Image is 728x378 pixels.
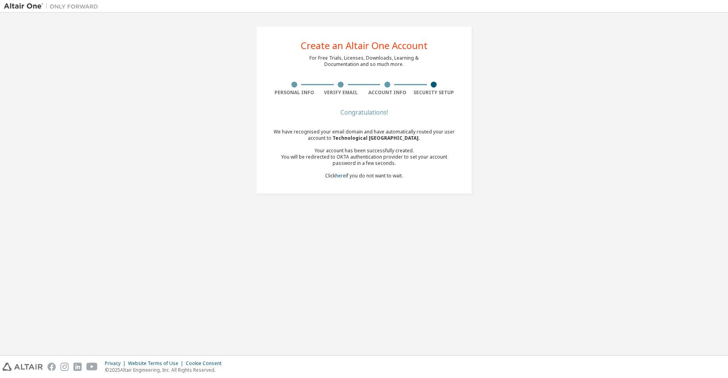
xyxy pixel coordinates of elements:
[105,367,226,373] p: © 2025 Altair Engineering, Inc. All Rights Reserved.
[335,172,346,179] a: here
[333,135,420,141] span: Technological [GEOGRAPHIC_DATA] .
[86,363,98,371] img: youtube.svg
[271,110,457,115] div: Congratulations!
[48,363,56,371] img: facebook.svg
[271,89,318,96] div: Personal Info
[105,360,128,367] div: Privacy
[318,89,364,96] div: Verify Email
[4,2,102,10] img: Altair One
[364,89,411,96] div: Account Info
[73,363,82,371] img: linkedin.svg
[186,360,226,367] div: Cookie Consent
[411,89,457,96] div: Security Setup
[309,55,419,68] div: For Free Trials, Licenses, Downloads, Learning & Documentation and so much more.
[271,154,457,166] div: You will be redirected to OKTA authentication provider to set your account password in a few seco...
[60,363,69,371] img: instagram.svg
[2,363,43,371] img: altair_logo.svg
[271,148,457,154] div: Your account has been successfully created.
[301,41,428,50] div: Create an Altair One Account
[128,360,186,367] div: Website Terms of Use
[271,129,457,179] div: We have recognised your email domain and have automatically routed your user account to Click if ...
